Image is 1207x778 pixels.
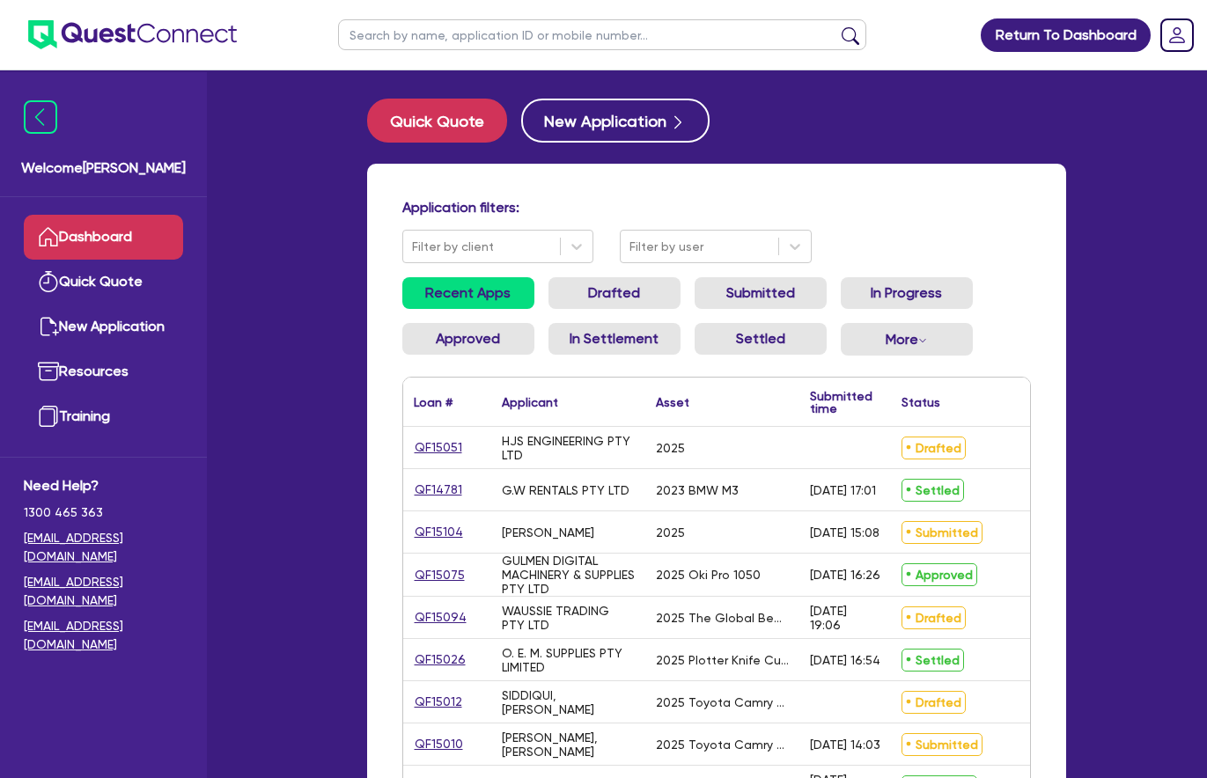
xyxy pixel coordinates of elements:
[502,688,635,716] div: SIDDIQUI, [PERSON_NAME]
[24,349,183,394] a: Resources
[38,271,59,292] img: quick-quote
[414,522,464,542] a: QF15104
[414,396,453,408] div: Loan #
[24,503,183,522] span: 1300 465 363
[502,525,594,539] div: [PERSON_NAME]
[38,406,59,427] img: training
[902,479,964,502] span: Settled
[810,568,880,582] div: [DATE] 16:26
[656,738,789,752] div: 2025 Toyota Camry Ascent Hybrid
[902,606,966,629] span: Drafted
[656,396,689,408] div: Asset
[656,441,685,455] div: 2025
[810,604,880,632] div: [DATE] 19:06
[502,483,629,497] div: G.W RENTALS PTY LTD
[414,650,467,670] a: QF15026
[24,529,183,566] a: [EMAIL_ADDRESS][DOMAIN_NAME]
[28,20,237,49] img: quest-connect-logo-blue
[24,573,183,610] a: [EMAIL_ADDRESS][DOMAIN_NAME]
[656,525,685,539] div: 2025
[1154,12,1200,58] a: Dropdown toggle
[24,617,183,654] a: [EMAIL_ADDRESS][DOMAIN_NAME]
[656,568,761,582] div: 2025 Oki Pro 1050
[810,483,876,497] div: [DATE] 17:01
[810,653,880,667] div: [DATE] 16:54
[548,277,681,309] a: Drafted
[402,277,534,309] a: Recent Apps
[402,199,1031,216] h4: Application filters:
[656,611,789,625] div: 2025 The Global Beauty Group UltraLUX Pro
[902,521,983,544] span: Submitted
[502,396,558,408] div: Applicant
[810,738,880,752] div: [DATE] 14:03
[24,305,183,349] a: New Application
[414,692,463,712] a: QF15012
[24,260,183,305] a: Quick Quote
[414,734,464,754] a: QF15010
[38,361,59,382] img: resources
[902,437,966,459] span: Drafted
[502,646,635,674] div: O. E. M. SUPPLIES PTY LIMITED
[367,99,521,143] a: Quick Quote
[841,277,973,309] a: In Progress
[24,475,183,496] span: Need Help?
[656,695,789,709] div: 2025 Toyota Camry Ascent Hybrid
[810,525,879,539] div: [DATE] 15:08
[810,390,872,415] div: Submitted time
[24,215,183,260] a: Dashboard
[521,99,710,143] button: New Application
[502,604,635,632] div: WAUSSIE TRADING PTY LTD
[414,607,467,628] a: QF15094
[902,396,940,408] div: Status
[24,100,57,134] img: icon-menu-close
[502,554,635,596] div: GULMEN DIGITAL MACHINERY & SUPPLIES PTY LTD
[502,730,635,759] div: [PERSON_NAME], [PERSON_NAME]
[902,691,966,714] span: Drafted
[902,649,964,672] span: Settled
[402,323,534,355] a: Approved
[981,18,1151,52] a: Return To Dashboard
[502,434,635,462] div: HJS ENGINEERING PTY LTD
[656,483,739,497] div: 2023 BMW M3
[656,653,789,667] div: 2025 Plotter Knife Cutter A6 Model. GD-A6Model
[902,733,983,756] span: Submitted
[338,19,866,50] input: Search by name, application ID or mobile number...
[548,323,681,355] a: In Settlement
[414,565,466,585] a: QF15075
[695,277,827,309] a: Submitted
[841,323,973,356] button: Dropdown toggle
[695,323,827,355] a: Settled
[24,394,183,439] a: Training
[38,316,59,337] img: new-application
[21,158,186,179] span: Welcome [PERSON_NAME]
[414,437,463,458] a: QF15051
[367,99,507,143] button: Quick Quote
[414,480,463,500] a: QF14781
[902,563,977,586] span: Approved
